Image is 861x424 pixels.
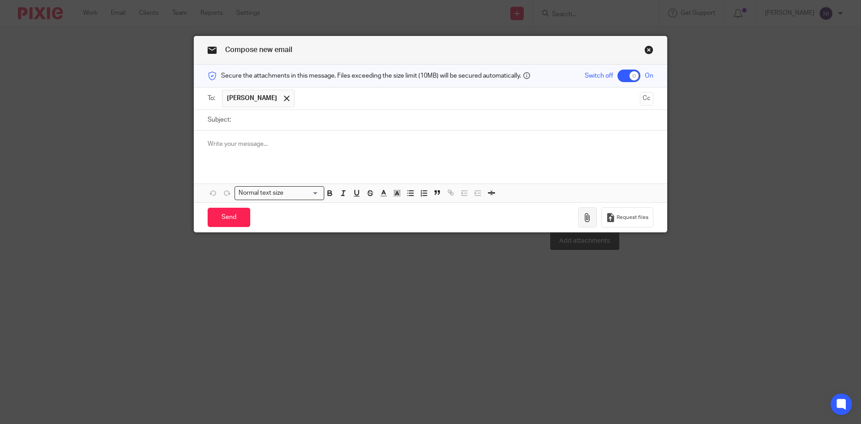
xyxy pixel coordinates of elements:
[617,214,648,221] span: Request files
[640,92,653,105] button: Cc
[237,188,286,198] span: Normal text size
[221,71,521,80] span: Secure the attachments in this message. Files exceeding the size limit (10MB) will be secured aut...
[585,71,613,80] span: Switch off
[645,71,653,80] span: On
[208,115,231,124] label: Subject:
[601,207,653,227] button: Request files
[235,186,324,200] div: Search for option
[287,188,319,198] input: Search for option
[225,46,292,53] span: Compose new email
[227,94,277,103] span: [PERSON_NAME]
[208,208,250,227] input: Send
[644,45,653,57] a: Close this dialog window
[208,94,217,103] label: To:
